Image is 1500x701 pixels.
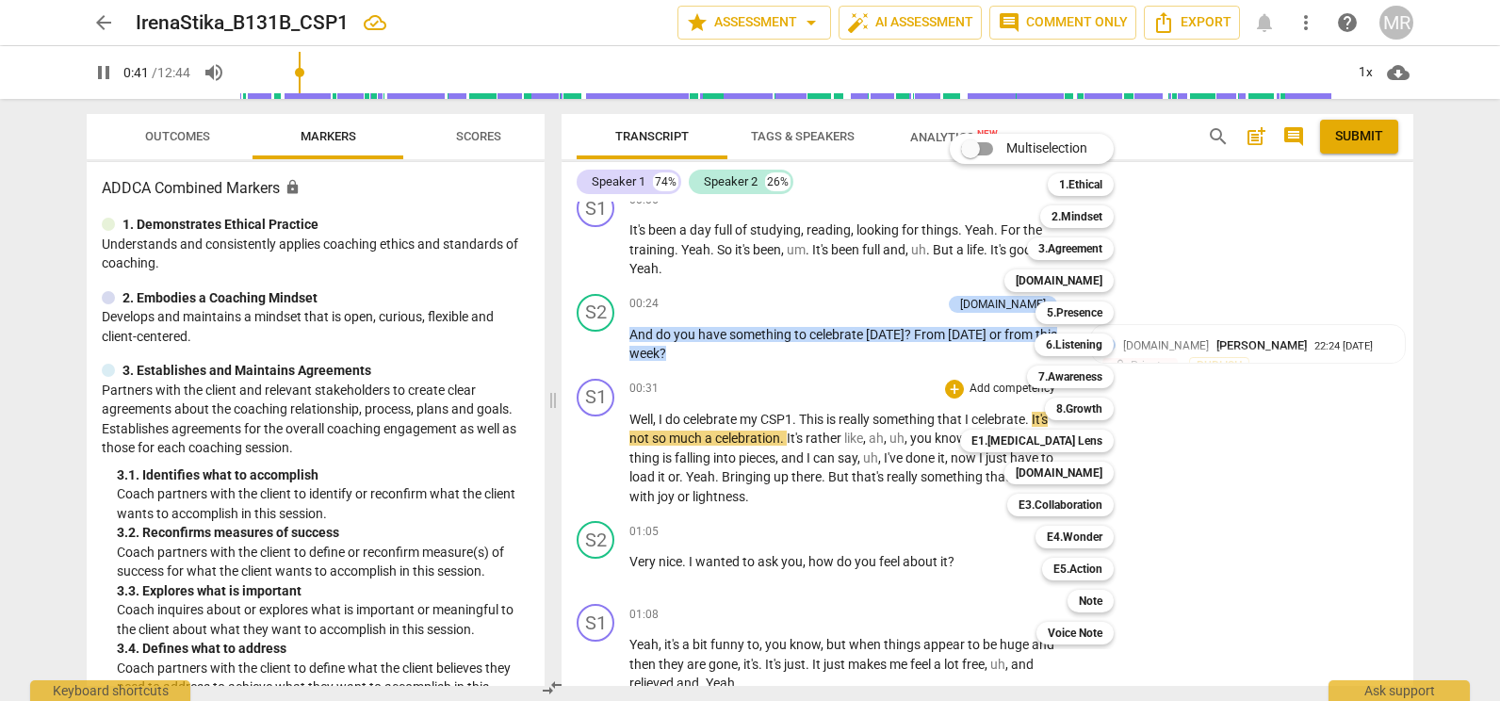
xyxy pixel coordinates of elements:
b: [DOMAIN_NAME] [1016,269,1102,292]
b: [DOMAIN_NAME] [1016,462,1102,484]
b: 7.Awareness [1038,366,1102,388]
b: E4.Wonder [1047,526,1102,548]
b: 1.Ethical [1059,173,1102,196]
b: Voice Note [1048,622,1102,644]
b: E1.[MEDICAL_DATA] Lens [971,430,1102,452]
b: Note [1079,590,1102,612]
b: 6.Listening [1046,334,1102,356]
span: Multiselection [1006,139,1087,158]
b: E3.Collaboration [1019,494,1102,516]
b: 8.Growth [1056,398,1102,420]
b: E5.Action [1053,558,1102,580]
b: 2.Mindset [1052,205,1102,228]
b: 5.Presence [1047,302,1102,324]
b: 3.Agreement [1038,237,1102,260]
